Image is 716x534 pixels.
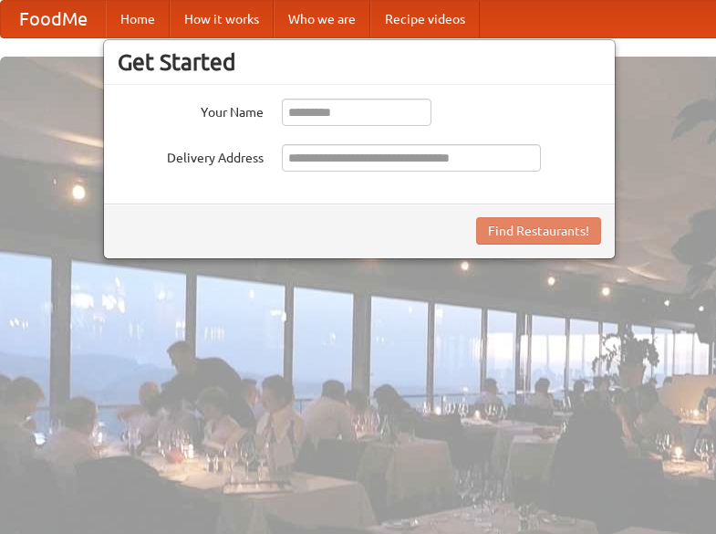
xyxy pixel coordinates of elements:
[170,1,274,37] a: How it works
[118,99,264,121] label: Your Name
[476,217,601,245] button: Find Restaurants!
[370,1,480,37] a: Recipe videos
[106,1,170,37] a: Home
[118,48,601,76] h3: Get Started
[274,1,370,37] a: Who we are
[1,1,106,37] a: FoodMe
[118,144,264,167] label: Delivery Address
